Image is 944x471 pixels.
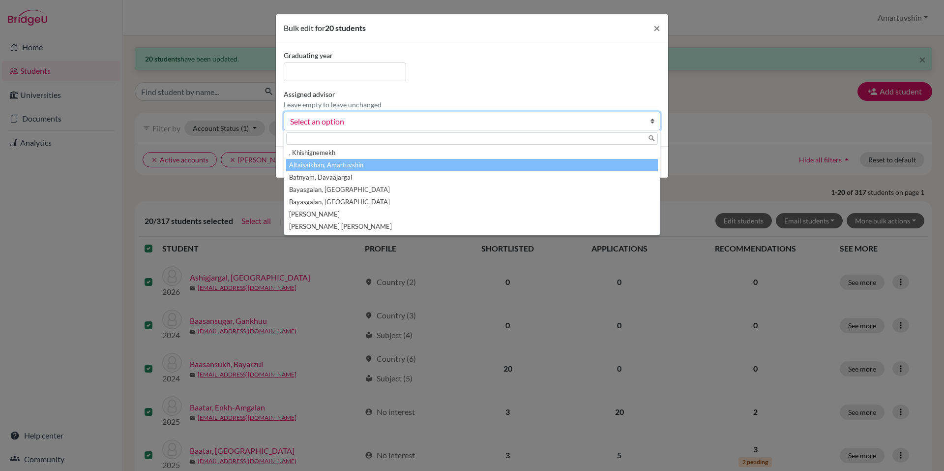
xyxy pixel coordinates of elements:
span: 20 students [325,23,366,32]
li: Batnyam, Davaajargal [286,171,658,184]
span: Select an option [290,115,641,128]
li: Bayasgalan, [GEOGRAPHIC_DATA] [286,196,658,208]
li: , Khishignemekh [286,147,658,159]
li: [PERSON_NAME] [286,208,658,220]
label: Assigned advisor [284,89,382,110]
label: Graduating year [284,50,406,61]
button: Close [646,14,668,42]
li: Altaisaikhan, Amartuvshin [286,159,658,171]
span: Bulk edit for [284,23,325,32]
span: × [653,21,660,35]
li: [PERSON_NAME] [PERSON_NAME] [286,220,658,233]
li: Bayasgalan, [GEOGRAPHIC_DATA] [286,184,658,196]
p: Leave empty to leave unchanged [284,99,382,110]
